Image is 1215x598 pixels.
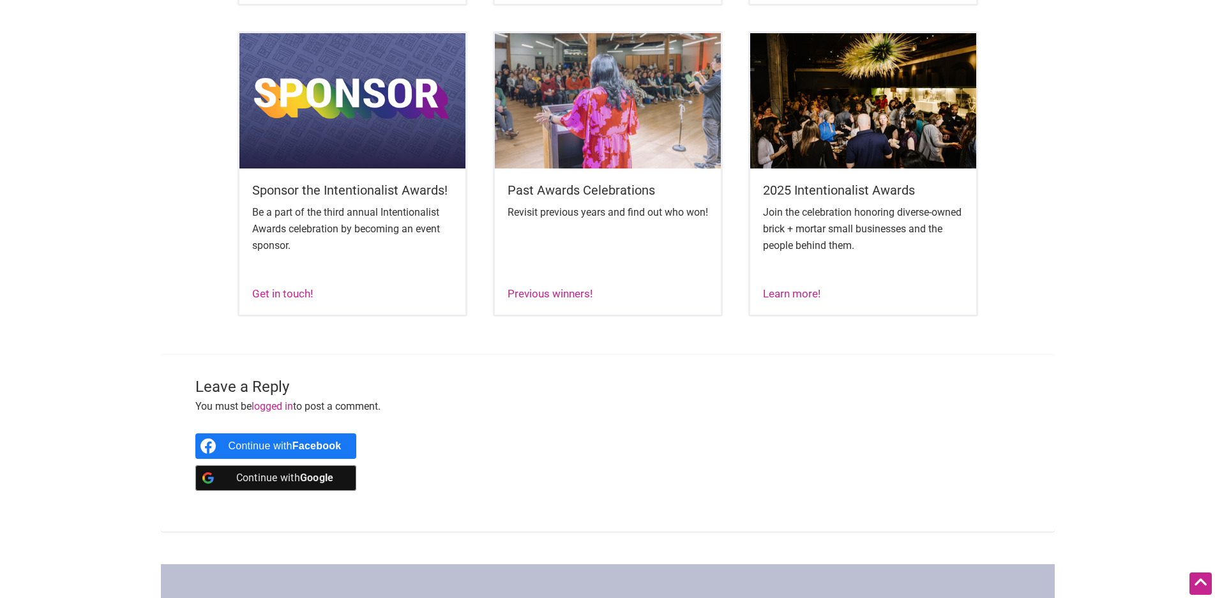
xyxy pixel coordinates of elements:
p: You must be to post a comment. [195,398,1020,415]
h5: Sponsor the Intentionalist Awards! [252,181,453,199]
p: Revisit previous years and find out who won! [508,204,708,221]
a: Get in touch! [252,287,313,300]
a: logged in [252,400,293,412]
div: Scroll Back to Top [1189,572,1212,595]
b: Google [300,472,334,484]
div: Continue with [229,433,342,459]
a: Previous winners! [508,287,592,300]
h3: Leave a Reply [195,377,1020,398]
a: Continue with <b>Google</b> [195,465,357,491]
h5: Past Awards Celebrations [508,181,708,199]
p: Join the celebration honoring diverse-owned brick + mortar small businesses and the people behind... [763,204,963,253]
p: Be a part of the third annual Intentionalist Awards celebration by becoming an event sponsor. [252,204,453,253]
a: Learn more! [763,287,820,300]
a: Continue with <b>Facebook</b> [195,433,357,459]
div: Continue with [229,465,342,491]
h5: 2025 Intentionalist Awards [763,181,963,199]
b: Facebook [292,440,342,451]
